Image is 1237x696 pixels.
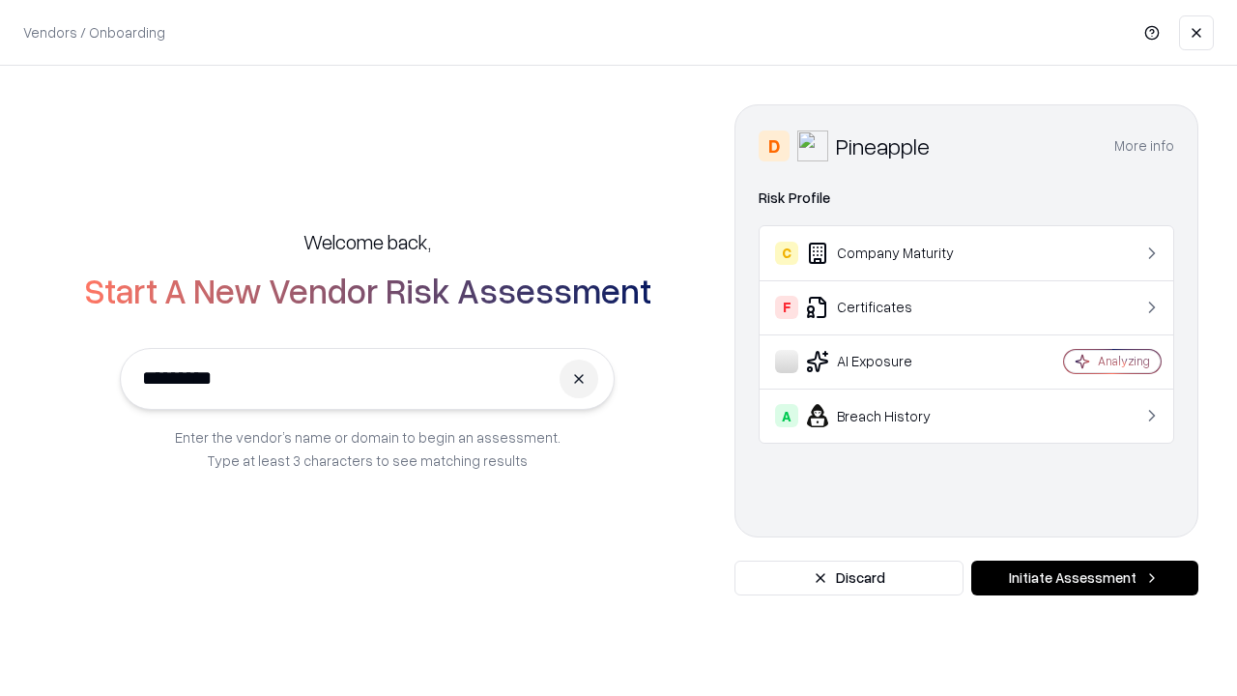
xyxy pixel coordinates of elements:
[759,130,790,161] div: D
[303,228,431,255] h5: Welcome back,
[775,242,798,265] div: C
[775,296,1006,319] div: Certificates
[775,242,1006,265] div: Company Maturity
[759,187,1174,210] div: Risk Profile
[84,271,651,309] h2: Start A New Vendor Risk Assessment
[836,130,930,161] div: Pineapple
[1098,353,1150,369] div: Analyzing
[1114,129,1174,163] button: More info
[734,561,964,595] button: Discard
[797,130,828,161] img: Pineapple
[775,404,798,427] div: A
[775,350,1006,373] div: AI Exposure
[775,404,1006,427] div: Breach History
[971,561,1198,595] button: Initiate Assessment
[175,425,561,472] p: Enter the vendor’s name or domain to begin an assessment. Type at least 3 characters to see match...
[775,296,798,319] div: F
[23,22,165,43] p: Vendors / Onboarding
